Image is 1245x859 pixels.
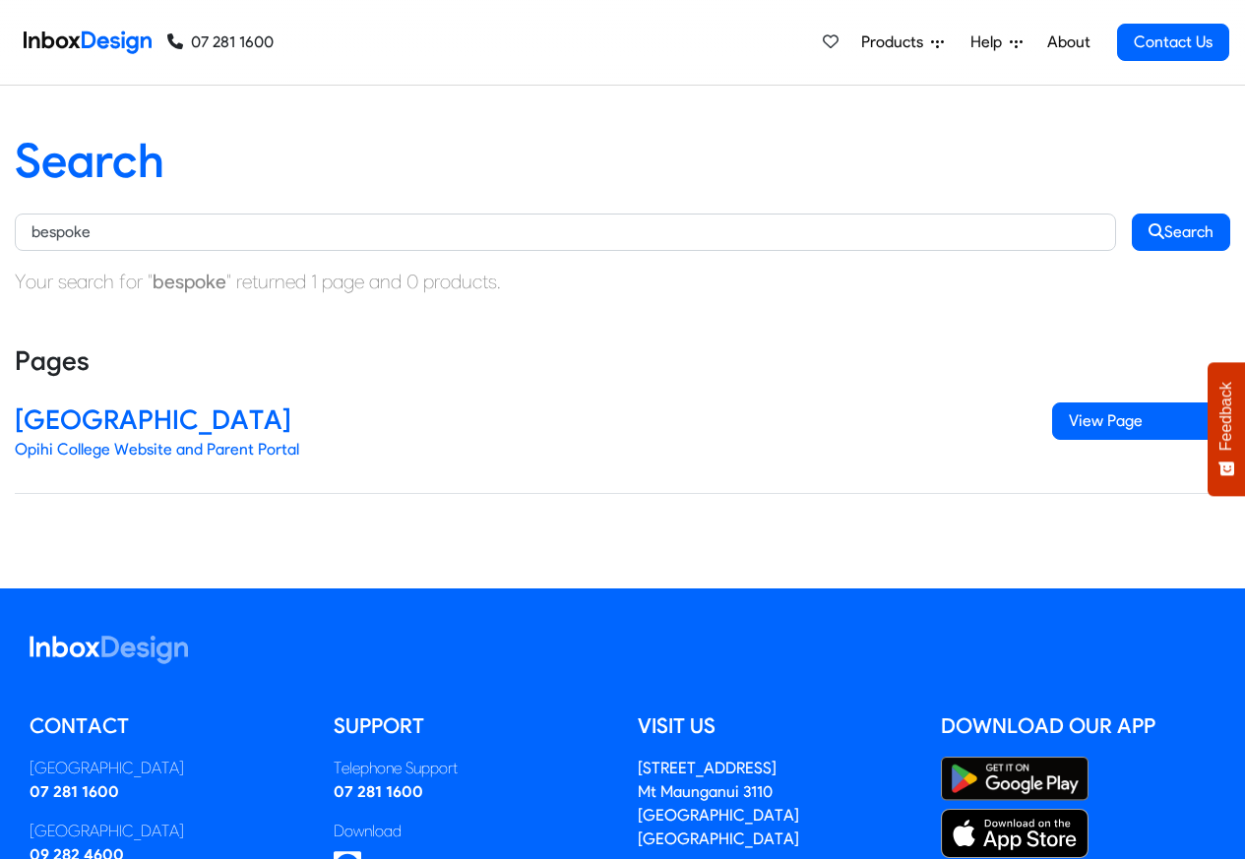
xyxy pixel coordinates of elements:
h4: Pages [15,343,1230,379]
span: Products [861,31,931,54]
a: [GEOGRAPHIC_DATA] Opihi College Website and Parent Portal View Page [15,387,1230,494]
div: Telephone Support [334,757,608,780]
a: 07 281 1600 [30,782,119,801]
h1: Search [15,133,1230,190]
a: [STREET_ADDRESS]Mt Maunganui 3110[GEOGRAPHIC_DATA][GEOGRAPHIC_DATA] [638,759,799,848]
h5: Contact [30,711,304,741]
span: Help [970,31,1010,54]
input: Keywords [15,214,1116,251]
h4: [GEOGRAPHIC_DATA] [15,402,1023,438]
button: Feedback - Show survey [1208,362,1245,496]
address: [STREET_ADDRESS] Mt Maunganui 3110 [GEOGRAPHIC_DATA] [GEOGRAPHIC_DATA] [638,759,799,848]
a: About [1041,23,1095,62]
a: Products [853,23,952,62]
img: Apple App Store [941,809,1089,858]
a: Contact Us [1117,24,1229,61]
span: Feedback [1217,382,1235,451]
p: Your search for " " returned 1 page and 0 products. [15,267,1230,296]
div: [GEOGRAPHIC_DATA] [30,757,304,780]
img: logo_inboxdesign_white.svg [30,636,188,664]
h5: Support [334,711,608,741]
button: Search [1132,214,1230,251]
div: [GEOGRAPHIC_DATA] [30,820,304,843]
a: 07 281 1600 [167,31,274,54]
p: Opihi College Website and Parent Portal [15,438,1023,461]
img: Google Play Store [941,757,1089,801]
div: Download [334,820,608,843]
span: View Page [1052,402,1230,440]
h5: Download our App [941,711,1215,741]
a: 07 281 1600 [334,782,423,801]
strong: bespoke [153,270,226,293]
a: Help [963,23,1030,62]
h5: Visit us [638,711,912,741]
